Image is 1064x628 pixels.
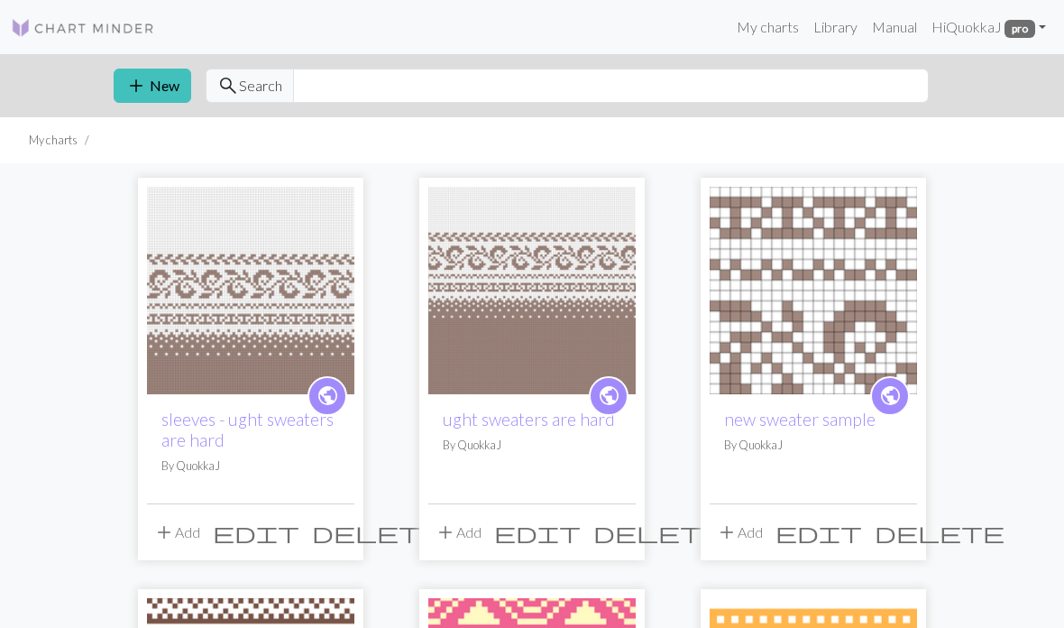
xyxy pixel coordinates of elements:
a: ught sweaters are hard [428,280,636,297]
img: sleeves - ught sweaters are hard [147,187,354,394]
a: sleeves - ught sweaters are hard [161,409,334,450]
span: delete [875,520,1004,545]
img: Logo [11,17,155,39]
p: By QuokkaJ [443,437,621,454]
a: public [589,376,628,416]
a: Manual [865,9,924,45]
span: add [716,520,738,545]
span: public [316,382,339,410]
span: public [598,382,620,410]
a: new sweater sample [724,409,876,429]
button: Edit [488,515,587,549]
i: public [316,378,339,414]
span: add [153,520,175,545]
button: Add [428,515,488,549]
i: public [879,378,902,414]
span: edit [213,520,299,545]
p: By QuokkaJ [161,457,340,475]
span: delete [312,520,442,545]
button: Delete [587,515,729,549]
span: search [217,73,239,98]
span: edit [494,520,581,545]
button: Edit [206,515,306,549]
span: add [435,520,456,545]
button: Add [147,515,206,549]
span: Search [239,75,282,97]
i: Edit [775,522,862,543]
button: Edit [769,515,868,549]
button: Delete [868,515,1011,549]
span: public [879,382,902,410]
a: ught sweaters are hard [443,409,615,429]
span: pro [1004,20,1035,38]
button: Delete [306,515,448,549]
i: Edit [494,522,581,543]
img: ught sweaters are hard [428,187,636,394]
a: Library [806,9,865,45]
button: Add [710,515,769,549]
span: delete [593,520,723,545]
a: new sweater sample [710,280,917,297]
a: public [870,376,910,416]
span: add [125,73,147,98]
a: My charts [729,9,806,45]
p: By QuokkaJ [724,437,903,454]
i: Edit [213,522,299,543]
li: My charts [29,132,78,149]
a: public [307,376,347,416]
button: New [114,69,191,103]
span: edit [775,520,862,545]
i: public [598,378,620,414]
img: new sweater sample [710,187,917,394]
a: HiQuokkaJ pro [924,9,1053,45]
a: sleeves - ught sweaters are hard [147,280,354,297]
